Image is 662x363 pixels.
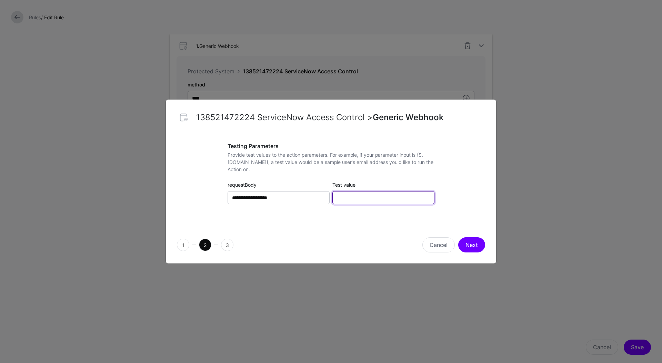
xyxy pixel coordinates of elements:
p: Provide test values to the action parameters. For example, if your parameter input is {$.[DOMAIN_... [228,151,434,173]
button: Cancel [422,237,455,252]
span: 1 [177,239,189,251]
label: Test value [332,181,355,188]
label: requestBody [228,181,257,188]
span: Generic Webhook [373,112,444,122]
h3: Testing Parameters [228,143,434,149]
button: Next [458,237,485,252]
span: 2 [199,239,211,251]
span: 3 [221,239,233,251]
span: 138521472224 ServiceNow Access Control > [196,112,373,122]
